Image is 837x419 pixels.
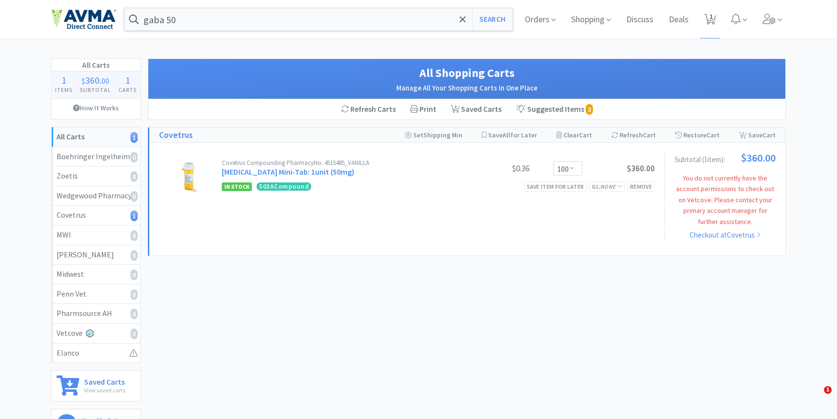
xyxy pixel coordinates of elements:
i: 0 [130,152,138,163]
a: Suggested Items 3 [509,99,600,120]
i: 0 [130,269,138,280]
span: $360.00 [741,152,776,163]
div: Subtotal ( 1 item ): [675,152,776,163]
div: Restore [675,128,720,142]
div: Midwest [57,268,135,281]
div: Wedgewood Pharmacy [57,190,135,202]
a: Vetcove0 [52,324,140,344]
a: 1 [700,16,720,25]
i: 0 [130,309,138,319]
div: You do not currently have the account permissions to check out on Vetcove. Please contact your pr... [675,173,776,227]
span: In Stock [222,182,252,191]
div: Shipping Min [405,128,462,142]
div: Clear [556,128,592,142]
a: Wedgewood Pharmacy0 [52,186,140,206]
h4: Carts [115,85,140,94]
div: [PERSON_NAME] [57,249,135,261]
a: Deals [665,15,693,24]
div: Covetrus [57,209,135,222]
a: Midwest0 [52,265,140,284]
iframe: Intercom live chat [804,386,827,409]
img: c56c74dccffe4817ac818359ca9115a6_627431.png [173,160,206,194]
div: Vetcove [57,327,135,340]
a: Checkout at Covetrus [690,229,761,241]
div: Boehringer Ingelheim [57,150,135,163]
i: 3 [586,104,593,115]
div: Covetrus Compounding Pharmacy No: 4515485_VANILLA [222,160,457,166]
button: Search [472,8,512,30]
div: Save item for later [524,181,587,192]
span: Cart [763,131,776,139]
a: MWI0 [52,225,140,245]
a: Boehringer Ingelheim0 [52,147,140,167]
a: All Carts1 [52,127,140,147]
a: Covetrus1 [52,206,140,225]
div: Refresh Carts [334,99,403,120]
span: Set [413,131,423,139]
span: 00 [101,76,109,86]
h6: Saved Carts [84,375,125,386]
i: 0 [130,329,138,339]
div: Penn Vet [57,288,135,300]
img: e4e33dab9f054f5782a47901c742baa9_102.png [51,9,116,30]
a: [MEDICAL_DATA] Mini-Tab: 1unit (50mg) [222,167,354,177]
a: Covetrus [159,128,193,142]
div: Save [739,128,776,142]
div: Remove [627,181,655,192]
span: Cart [707,131,720,139]
span: 1 [61,74,66,86]
div: Refresh [611,128,656,142]
p: View saved carts [84,386,125,395]
span: GL: [592,183,622,190]
span: Cart [643,131,656,139]
h1: All Shopping Carts [158,64,776,82]
a: Discuss [622,15,657,24]
i: 0 [130,171,138,182]
a: Pharmsource AH0 [52,304,140,324]
a: Elanco [52,344,140,363]
i: 0 [130,191,138,202]
a: How It Works [52,99,140,117]
i: 0 [130,289,138,300]
span: 1 [125,74,130,86]
strong: All Carts [57,132,85,141]
i: 1 [130,132,138,143]
div: Zoetis [57,170,135,182]
span: Save for Later [488,131,537,139]
h4: Subtotal [76,85,115,94]
a: Saved CartsView saved carts [51,370,141,402]
span: $ [82,76,85,86]
div: Pharmsource AH [57,307,135,320]
a: [PERSON_NAME]0 [52,245,140,265]
div: $0.36 [457,163,529,174]
span: All [503,131,510,139]
i: 0 [130,250,138,261]
div: MWI [57,229,135,241]
a: Saved Carts [444,99,509,120]
h1: All Carts [52,59,140,72]
a: Penn Vet0 [52,284,140,304]
i: 0 [130,230,138,241]
div: Elanco [57,347,135,359]
span: Cart [579,131,592,139]
div: Print [403,99,444,120]
div: . [76,75,115,85]
span: 1 [824,386,832,394]
h2: Manage All Your Shopping Carts In One Place [158,82,776,94]
h4: Items [52,85,76,94]
span: $360.00 [627,163,655,174]
span: 503 A Compound [257,182,311,191]
input: Search by item, sku, manufacturer, ingredient, size... [124,8,513,30]
i: 1 [130,210,138,221]
a: Zoetis0 [52,166,140,186]
span: 360 [85,74,100,86]
i: None [601,183,616,190]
